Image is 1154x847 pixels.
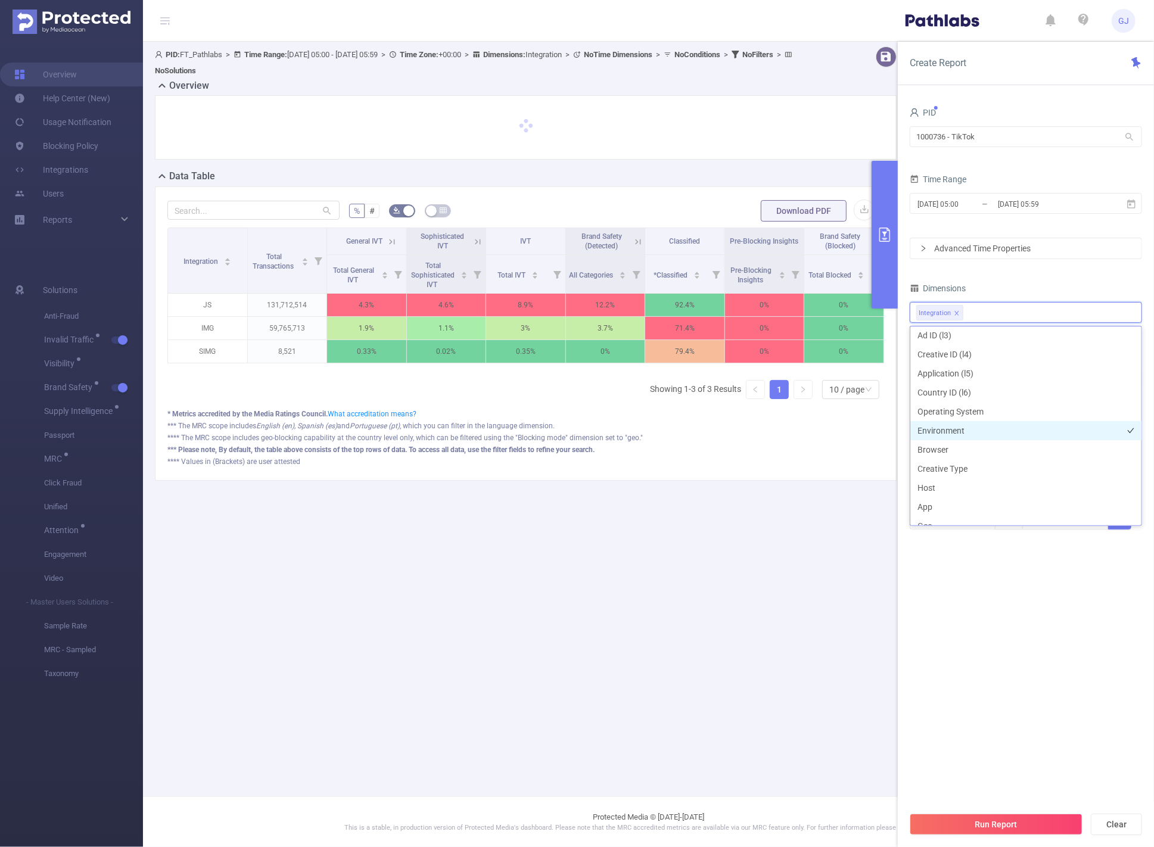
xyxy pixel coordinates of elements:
li: Geo [910,516,1141,535]
span: > [378,50,389,59]
i: Filter menu [310,228,326,293]
b: No Time Dimensions [584,50,652,59]
span: Classified [670,237,701,245]
b: No Filters [742,50,773,59]
li: Showing 1-3 of 3 Results [650,380,741,399]
li: Application (l5) [910,364,1141,383]
li: App [910,497,1141,516]
i: icon: caret-down [461,274,468,278]
p: 1.1% [407,317,486,340]
div: 10 / page [829,381,864,398]
i: Filter menu [390,255,406,293]
i: icon: check [1127,446,1134,453]
div: Sort [693,270,701,277]
span: > [562,50,573,59]
p: 4.6% [407,294,486,316]
li: Creative ID (l4) [910,345,1141,364]
li: Creative Type [910,459,1141,478]
b: Time Range: [244,50,287,59]
span: Create Report [910,57,966,68]
i: icon: caret-up [381,270,388,273]
i: Filter menu [549,255,565,293]
img: Protected Media [13,10,130,34]
div: Sort [779,270,786,277]
i: English (en), Spanish (es) [256,422,337,430]
i: icon: caret-down [532,274,539,278]
div: Sort [857,270,864,277]
span: Video [44,566,143,590]
li: Ad ID (l3) [910,326,1141,345]
a: Usage Notification [14,110,111,134]
p: This is a stable, in production version of Protected Media's dashboard. Please note that the MRC ... [173,823,1124,833]
p: 4.3% [327,294,406,316]
span: > [461,50,472,59]
li: Browser [910,440,1141,459]
i: icon: down [865,386,872,394]
p: 1.9% [327,317,406,340]
p: 92.4% [645,294,724,316]
div: Sort [619,270,626,277]
b: * Metrics accredited by the Media Ratings Council. [167,410,328,418]
i: icon: check [1127,465,1134,472]
span: Brand Safety (Blocked) [820,232,861,250]
p: 0% [725,340,804,363]
p: 0% [566,340,645,363]
li: Country ID (l6) [910,383,1141,402]
span: # [369,206,375,216]
span: Sophisticated IVT [421,232,465,250]
span: Sample Rate [44,614,143,638]
i: icon: caret-down [225,261,231,264]
p: 59,765,713 [248,317,327,340]
i: icon: check [1127,351,1134,358]
span: Reports [43,215,72,225]
h2: Overview [169,79,209,93]
i: Filter menu [628,255,645,293]
button: Clear [1091,814,1142,835]
a: 1 [770,381,788,398]
span: Invalid Traffic [44,335,98,344]
p: 0.35% [486,340,565,363]
a: Integrations [14,158,88,182]
div: *** Please note, By default, the table above consists of the top rows of data. To access all data... [167,444,884,455]
p: 131,712,514 [248,294,327,316]
i: icon: left [752,386,759,393]
input: Search... [167,201,340,220]
div: **** The MRC scope includes geo-blocking capability at the country level only, which can be filte... [167,432,884,443]
span: Anti-Fraud [44,304,143,328]
div: Integration [919,306,951,321]
i: icon: table [440,207,447,214]
a: Blocking Policy [14,134,98,158]
i: icon: user [910,108,919,117]
p: 79.4% [645,340,724,363]
i: icon: right [800,386,807,393]
div: **** Values in (Brackets) are user attested [167,456,884,467]
span: Visibility [44,359,79,368]
i: icon: caret-up [302,256,309,260]
i: icon: caret-down [779,274,786,278]
span: Passport [44,423,143,447]
b: Dimensions : [483,50,525,59]
span: GJ [1118,9,1129,33]
i: icon: caret-down [858,274,864,278]
a: Reports [43,208,72,232]
p: SIMG [168,340,247,363]
i: Filter menu [787,255,804,293]
span: Pre-Blocking Insights [731,266,772,284]
a: Help Center (New) [14,86,110,110]
i: icon: caret-up [532,270,539,273]
i: icon: bg-colors [393,207,400,214]
li: Integration [916,305,963,320]
p: 0% [725,294,804,316]
span: Supply Intelligence [44,407,117,415]
span: Total Blocked [808,271,853,279]
span: Attention [44,526,83,534]
input: End date [997,196,1093,212]
li: 1 [770,380,789,399]
i: icon: check [1127,503,1134,510]
span: Integration [183,257,220,266]
i: icon: caret-up [694,270,701,273]
span: Brand Safety [44,383,97,391]
span: MRC - Sampled [44,638,143,662]
i: icon: caret-down [302,261,309,264]
input: Start date [916,196,1013,212]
